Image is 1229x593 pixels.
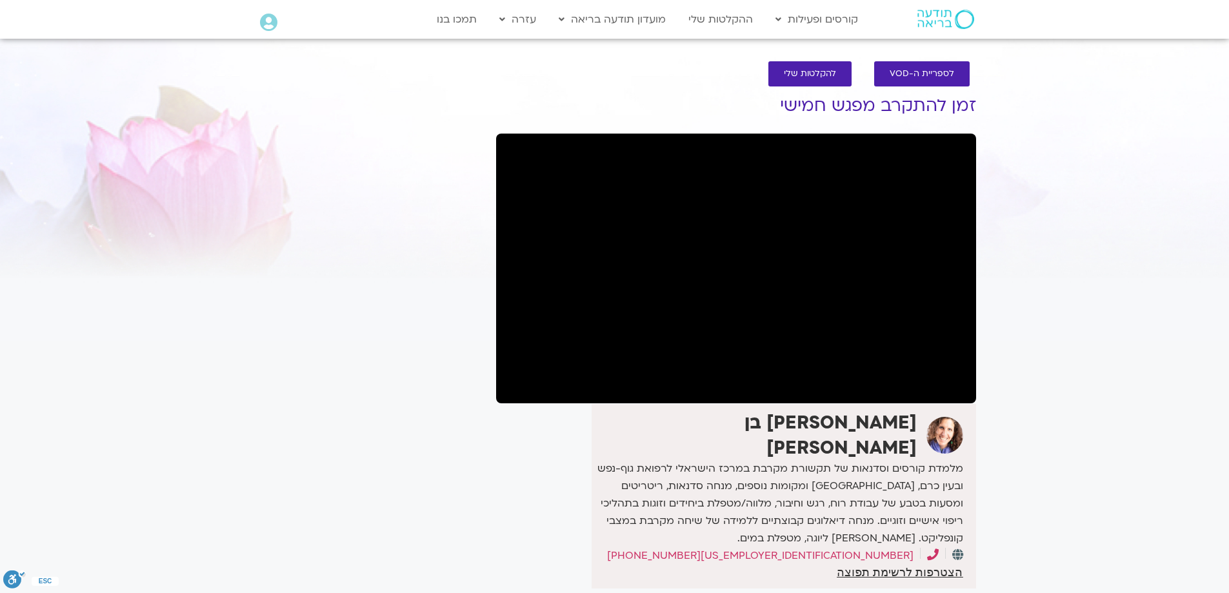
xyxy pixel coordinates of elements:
a: לספריית ה-VOD [874,61,970,86]
span: להקלטות שלי [784,69,836,79]
p: מלמדת קורסים וסדנאות של תקשורת מקרבת במרכז הישראלי לרפואת גוף-נפש ובעין כרם, [GEOGRAPHIC_DATA] ומ... [595,460,963,547]
a: ההקלטות שלי [682,7,759,32]
a: תמכו בנו [430,7,483,32]
a: מועדון תודעה בריאה [552,7,672,32]
a: עזרה [493,7,543,32]
img: שאנייה כהן בן חיים [926,417,963,454]
a: קורסים ופעילות [769,7,864,32]
a: הצטרפות לרשימת תפוצה [837,567,963,578]
a: להקלטות שלי [768,61,852,86]
img: תודעה בריאה [917,10,974,29]
h1: זמן להתקרב מפגש חמישי [496,96,976,116]
a: ‭[PHONE_NUMBER][US_EMPLOYER_IDENTIFICATION_NUMBER] [607,548,939,563]
span: לספריית ה-VOD [890,69,954,79]
strong: [PERSON_NAME] בן [PERSON_NAME] [744,410,917,459]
